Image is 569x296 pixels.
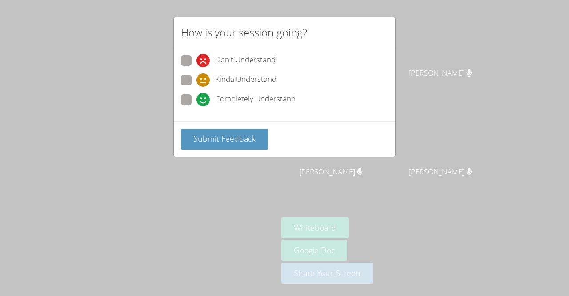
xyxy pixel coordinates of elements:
[215,93,296,106] span: Completely Understand
[193,133,256,144] span: Submit Feedback
[181,129,268,150] button: Submit Feedback
[181,24,307,41] h2: How is your session going?
[215,73,276,87] span: Kinda Understand
[215,54,276,67] span: Don't Understand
